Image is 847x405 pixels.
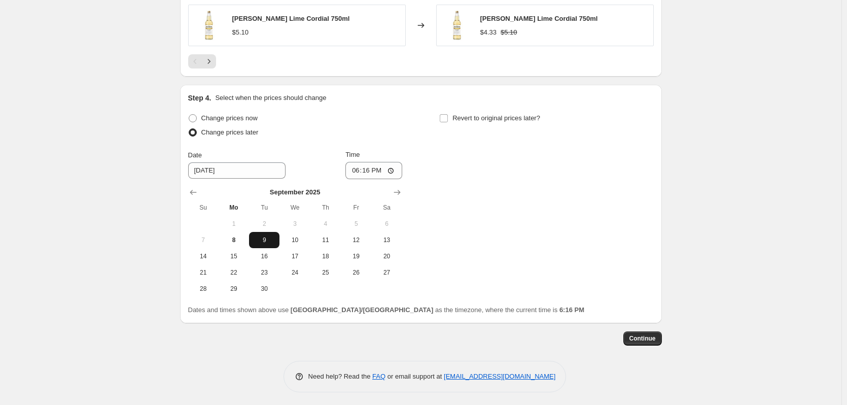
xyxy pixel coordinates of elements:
button: Wednesday September 24 2025 [279,264,310,281]
button: Monday September 29 2025 [219,281,249,297]
img: Natural-Lime-Cordial_80x.jpg [194,10,224,41]
span: 28 [192,285,215,293]
b: 6:16 PM [559,306,584,314]
span: 18 [314,252,337,260]
button: Saturday September 27 2025 [371,264,402,281]
strike: $5.10 [501,27,517,38]
span: 21 [192,268,215,277]
button: Tuesday September 30 2025 [249,281,279,297]
button: Thursday September 4 2025 [310,216,341,232]
button: Wednesday September 17 2025 [279,248,310,264]
span: 15 [223,252,245,260]
span: Continue [629,334,656,343]
button: Wednesday September 3 2025 [279,216,310,232]
button: Monday September 22 2025 [219,264,249,281]
span: or email support at [385,373,444,380]
p: Select when the prices should change [215,93,326,103]
span: 3 [284,220,306,228]
a: FAQ [372,373,385,380]
span: We [284,204,306,212]
span: 8 [223,236,245,244]
span: Su [192,204,215,212]
span: 23 [253,268,275,277]
span: Time [345,151,360,158]
div: $4.33 [480,27,497,38]
span: Tu [253,204,275,212]
span: [PERSON_NAME] Lime Cordial 750ml [480,15,598,22]
button: Saturday September 20 2025 [371,248,402,264]
span: Date [188,151,202,159]
th: Thursday [310,199,341,216]
span: 30 [253,285,275,293]
span: 1 [223,220,245,228]
span: 20 [375,252,398,260]
button: Thursday September 11 2025 [310,232,341,248]
input: 12:00 [345,162,402,179]
span: 22 [223,268,245,277]
button: Tuesday September 2 2025 [249,216,279,232]
span: Change prices later [201,128,259,136]
span: 19 [345,252,367,260]
span: Mo [223,204,245,212]
span: Th [314,204,337,212]
span: 10 [284,236,306,244]
span: 6 [375,220,398,228]
button: Thursday September 18 2025 [310,248,341,264]
button: Sunday September 14 2025 [188,248,219,264]
span: Change prices now [201,114,258,122]
span: 25 [314,268,337,277]
button: Continue [623,331,662,346]
button: Sunday September 7 2025 [188,232,219,248]
span: 9 [253,236,275,244]
button: Monday September 15 2025 [219,248,249,264]
button: Monday September 1 2025 [219,216,249,232]
span: 26 [345,268,367,277]
button: Sunday September 28 2025 [188,281,219,297]
button: Friday September 26 2025 [341,264,371,281]
img: Natural-Lime-Cordial_80x.jpg [442,10,472,41]
span: [PERSON_NAME] Lime Cordial 750ml [232,15,350,22]
button: Tuesday September 23 2025 [249,264,279,281]
span: 17 [284,252,306,260]
span: 4 [314,220,337,228]
a: [EMAIL_ADDRESS][DOMAIN_NAME] [444,373,555,380]
th: Friday [341,199,371,216]
span: 13 [375,236,398,244]
button: Next [202,54,216,69]
span: Revert to original prices later? [452,114,540,122]
span: 29 [223,285,245,293]
b: [GEOGRAPHIC_DATA]/[GEOGRAPHIC_DATA] [291,306,433,314]
button: Thursday September 25 2025 [310,264,341,281]
button: Wednesday September 10 2025 [279,232,310,248]
h2: Step 4. [188,93,211,103]
button: Tuesday September 16 2025 [249,248,279,264]
th: Saturday [371,199,402,216]
span: Need help? Read the [308,373,373,380]
span: 7 [192,236,215,244]
span: 5 [345,220,367,228]
span: 2 [253,220,275,228]
button: Today Monday September 8 2025 [219,232,249,248]
button: Saturday September 6 2025 [371,216,402,232]
th: Monday [219,199,249,216]
span: 16 [253,252,275,260]
button: Friday September 19 2025 [341,248,371,264]
th: Sunday [188,199,219,216]
button: Friday September 12 2025 [341,232,371,248]
button: Show next month, October 2025 [390,185,404,199]
button: Friday September 5 2025 [341,216,371,232]
span: 14 [192,252,215,260]
span: Sa [375,204,398,212]
span: 12 [345,236,367,244]
button: Saturday September 13 2025 [371,232,402,248]
th: Wednesday [279,199,310,216]
button: Tuesday September 9 2025 [249,232,279,248]
button: Sunday September 21 2025 [188,264,219,281]
span: 11 [314,236,337,244]
span: 27 [375,268,398,277]
span: 24 [284,268,306,277]
span: Fr [345,204,367,212]
nav: Pagination [188,54,216,69]
div: $5.10 [232,27,249,38]
span: Dates and times shown above use as the timezone, where the current time is [188,306,585,314]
